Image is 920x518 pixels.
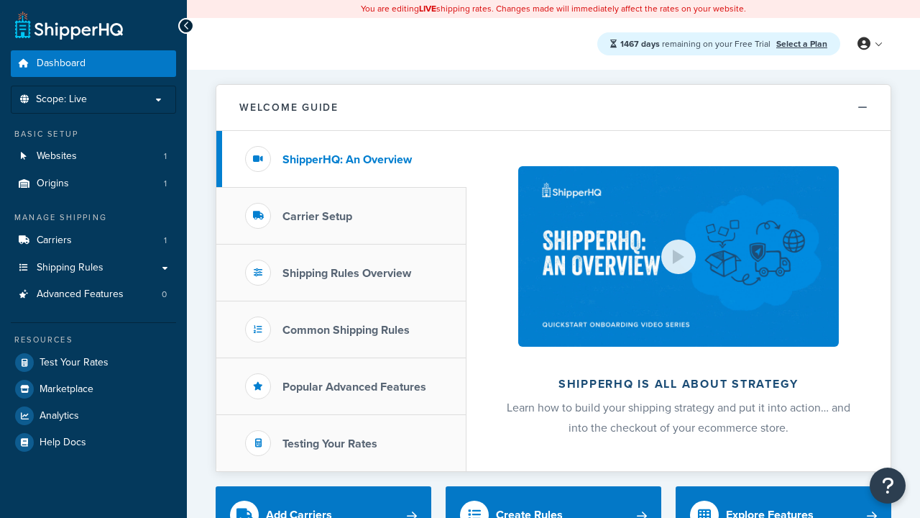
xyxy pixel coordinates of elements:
[40,357,109,369] span: Test Your Rates
[11,334,176,346] div: Resources
[11,212,176,224] div: Manage Shipping
[282,267,411,280] h3: Shipping Rules Overview
[620,37,773,50] span: remaining on your Free Trial
[282,437,377,450] h3: Testing Your Rates
[282,324,410,337] h3: Common Shipping Rules
[507,399,850,436] span: Learn how to build your shipping strategy and put it into action… and into the checkout of your e...
[164,150,167,163] span: 1
[40,383,93,396] span: Marketplace
[620,37,660,50] strong: 1467 days
[11,430,176,455] a: Help Docs
[505,378,852,391] h2: ShipperHQ is all about strategy
[11,171,176,197] li: Origins
[162,288,167,301] span: 0
[11,350,176,376] a: Test Your Rates
[11,376,176,402] a: Marketplace
[11,143,176,170] li: Websites
[11,50,176,77] a: Dashboard
[11,227,176,254] li: Carriers
[518,166,839,347] img: ShipperHQ is all about strategy
[11,227,176,254] a: Carriers1
[37,288,124,301] span: Advanced Features
[37,178,69,190] span: Origins
[164,235,167,247] span: 1
[239,102,339,113] h2: Welcome Guide
[37,262,103,274] span: Shipping Rules
[11,403,176,429] a: Analytics
[11,281,176,308] li: Advanced Features
[40,410,79,422] span: Analytics
[11,171,176,197] a: Origins1
[11,143,176,170] a: Websites1
[282,153,412,166] h3: ShipperHQ: An Overview
[870,468,906,504] button: Open Resource Center
[37,235,72,247] span: Carriers
[36,94,87,106] span: Scope: Live
[419,2,436,15] b: LIVE
[216,85,891,131] button: Welcome Guide
[11,281,176,308] a: Advanced Features0
[40,437,86,449] span: Help Docs
[11,255,176,281] a: Shipping Rules
[282,381,426,394] h3: Popular Advanced Features
[164,178,167,190] span: 1
[37,58,86,70] span: Dashboard
[282,210,352,223] h3: Carrier Setup
[11,128,176,140] div: Basic Setup
[37,150,77,163] span: Websites
[776,37,827,50] a: Select a Plan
